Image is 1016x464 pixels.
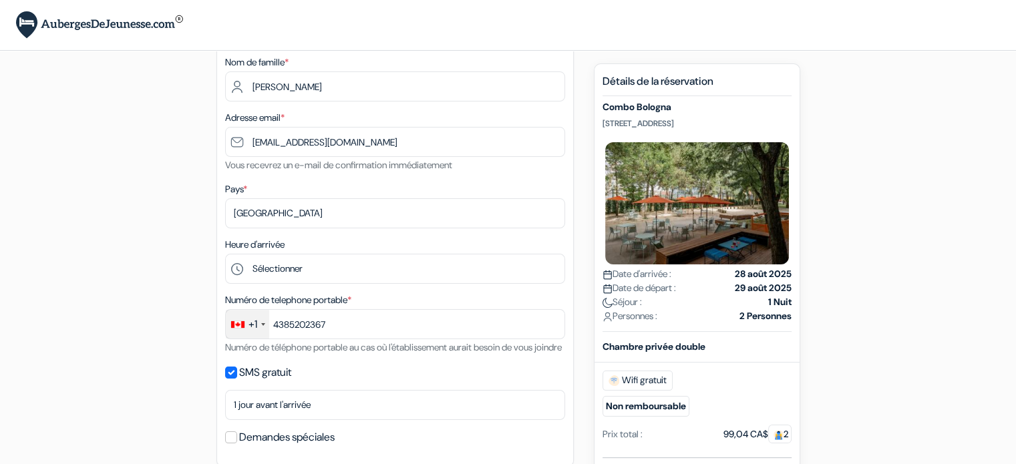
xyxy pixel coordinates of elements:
[735,281,792,295] strong: 29 août 2025
[609,375,619,386] img: free_wifi.svg
[603,281,676,295] span: Date de départ :
[768,425,792,443] span: 2
[225,127,565,157] input: Entrer adresse e-mail
[603,270,613,280] img: calendar.svg
[768,295,792,309] strong: 1 Nuit
[723,427,792,441] div: 99,04 CA$
[239,428,335,447] label: Demandes spéciales
[225,159,452,171] small: Vous recevrez un e-mail de confirmation immédiatement
[603,101,792,113] h5: Combo Bologna
[774,430,784,440] img: guest.svg
[225,238,285,252] label: Heure d'arrivée
[225,71,565,101] input: Entrer le nom de famille
[603,298,613,308] img: moon.svg
[603,75,792,96] h5: Détails de la réservation
[735,267,792,281] strong: 28 août 2025
[225,182,247,196] label: Pays
[239,363,291,382] label: SMS gratuit
[603,371,673,391] span: Wifi gratuit
[248,316,257,332] div: +1
[739,309,792,323] strong: 2 Personnes
[225,111,285,125] label: Adresse email
[225,309,565,339] input: 506-234-5678
[603,427,643,441] div: Prix total :
[603,340,705,353] b: Chambre privée double
[603,118,792,129] p: [STREET_ADDRESS]
[603,312,613,322] img: user_icon.svg
[603,396,689,417] small: Non remboursable
[225,55,289,69] label: Nom de famille
[603,309,657,323] span: Personnes :
[603,284,613,294] img: calendar.svg
[16,11,183,39] img: AubergesDeJeunesse.com
[603,295,642,309] span: Séjour :
[225,341,562,353] small: Numéro de téléphone portable au cas où l'établissement aurait besoin de vous joindre
[226,310,269,338] div: Canada: +1
[603,267,671,281] span: Date d'arrivée :
[225,293,351,307] label: Numéro de telephone portable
